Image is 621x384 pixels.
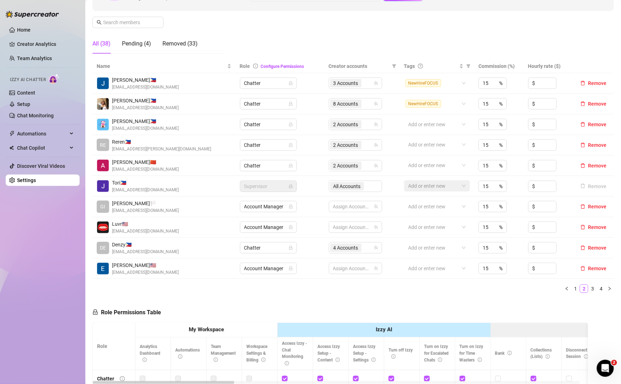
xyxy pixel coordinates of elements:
span: [PERSON_NAME] 🏳️ [112,199,179,207]
button: Remove [578,202,610,211]
a: 4 [597,285,605,293]
input: Search members [103,18,154,26]
span: filter [466,64,471,68]
span: 4 Accounts [333,244,358,252]
span: Remove [588,224,607,230]
li: 3 [588,284,597,293]
span: Remove [588,80,607,86]
strong: Izzy AI [376,326,392,333]
li: Next Page [605,284,614,293]
a: 1 [572,285,579,293]
img: logo-BBDzfeDw.svg [6,11,59,18]
li: 2 [580,284,588,293]
th: Hourly rate ($) [524,59,573,73]
span: lock [289,184,293,188]
span: lock [289,266,293,271]
span: info-circle [285,361,289,366]
span: [EMAIL_ADDRESS][DOMAIN_NAME] [112,125,179,132]
span: Luvr 🇺🇸 [112,220,179,228]
span: info-circle [261,358,266,362]
span: Tags [404,62,415,70]
a: Discover Viral Videos [17,163,65,169]
span: Remove [588,101,607,107]
span: 8 Accounts [333,100,358,108]
img: Tori [97,180,109,192]
span: lock [289,102,293,106]
li: Previous Page [563,284,571,293]
span: team [374,164,378,168]
img: John Jacob Caneja [97,78,109,89]
span: question-circle [418,64,423,69]
span: Creator accounts [329,62,389,70]
span: Remove [588,266,607,271]
span: Turn on Izzy for Escalated Chats [424,344,449,363]
span: info-circle [120,376,125,381]
span: Remove [588,142,607,148]
div: Chatter [97,375,114,383]
span: Remove [588,204,607,209]
span: team [374,204,378,209]
th: Commission (%) [474,59,524,73]
a: Setup [17,101,30,107]
button: Remove [578,182,610,191]
span: [PERSON_NAME] 🇵🇭 [112,97,179,105]
span: info-circle [546,354,550,359]
span: lock [289,225,293,229]
span: Chatter [244,140,293,150]
span: team [374,122,378,127]
div: Pending (4) [122,39,151,48]
span: [EMAIL_ADDRESS][DOMAIN_NAME] [112,105,179,111]
button: Remove [578,161,610,170]
li: 4 [597,284,605,293]
span: delete [580,81,585,86]
span: [PERSON_NAME] 🇵🇭 [112,76,179,84]
span: [EMAIL_ADDRESS][DOMAIN_NAME] [112,269,179,276]
span: delete [580,101,585,106]
span: RE [100,141,106,149]
span: info-circle [214,358,218,362]
a: Team Analytics [17,55,52,61]
span: delete [580,245,585,250]
span: Tori 🇵🇭 [112,179,179,187]
a: Chat Monitoring [17,113,54,118]
span: delete [580,225,585,230]
span: Role [240,63,250,69]
span: Access Izzy - Chat Monitoring [282,341,307,366]
img: AI Chatter [49,74,60,84]
span: 2 Accounts [330,141,362,149]
button: Remove [578,100,610,108]
span: team [374,225,378,229]
h5: Role Permissions Table [92,308,161,317]
img: Evan L [97,263,109,274]
span: info-circle [178,354,182,359]
span: team [374,102,378,106]
span: Chat Copilot [17,142,68,154]
span: 4 Accounts [330,244,362,252]
span: delete [580,204,585,209]
span: 2 Accounts [333,121,358,128]
span: lock [92,309,98,315]
th: Name [92,59,236,73]
span: info-circle [584,354,588,359]
span: Access Izzy Setup - Settings [353,344,376,363]
iframe: Intercom live chat [597,360,614,377]
span: team [374,81,378,85]
img: Dennise Cantimbuhan [97,98,109,110]
a: Configure Permissions [261,64,304,69]
span: delete [580,143,585,148]
div: Removed (33) [162,39,198,48]
span: NewHireFOCUS [406,100,441,108]
span: right [607,287,612,291]
span: Remove [588,122,607,127]
span: DE [100,244,106,252]
span: lock [289,164,293,168]
span: info-circle [336,358,340,362]
span: Chatter [244,98,293,109]
span: info-circle [143,358,147,362]
span: 8 Accounts [330,100,362,108]
span: [EMAIL_ADDRESS][DOMAIN_NAME] [112,84,179,91]
span: search [97,20,102,25]
img: Luvr [97,222,109,233]
span: NewHireFOCUS [406,79,441,87]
